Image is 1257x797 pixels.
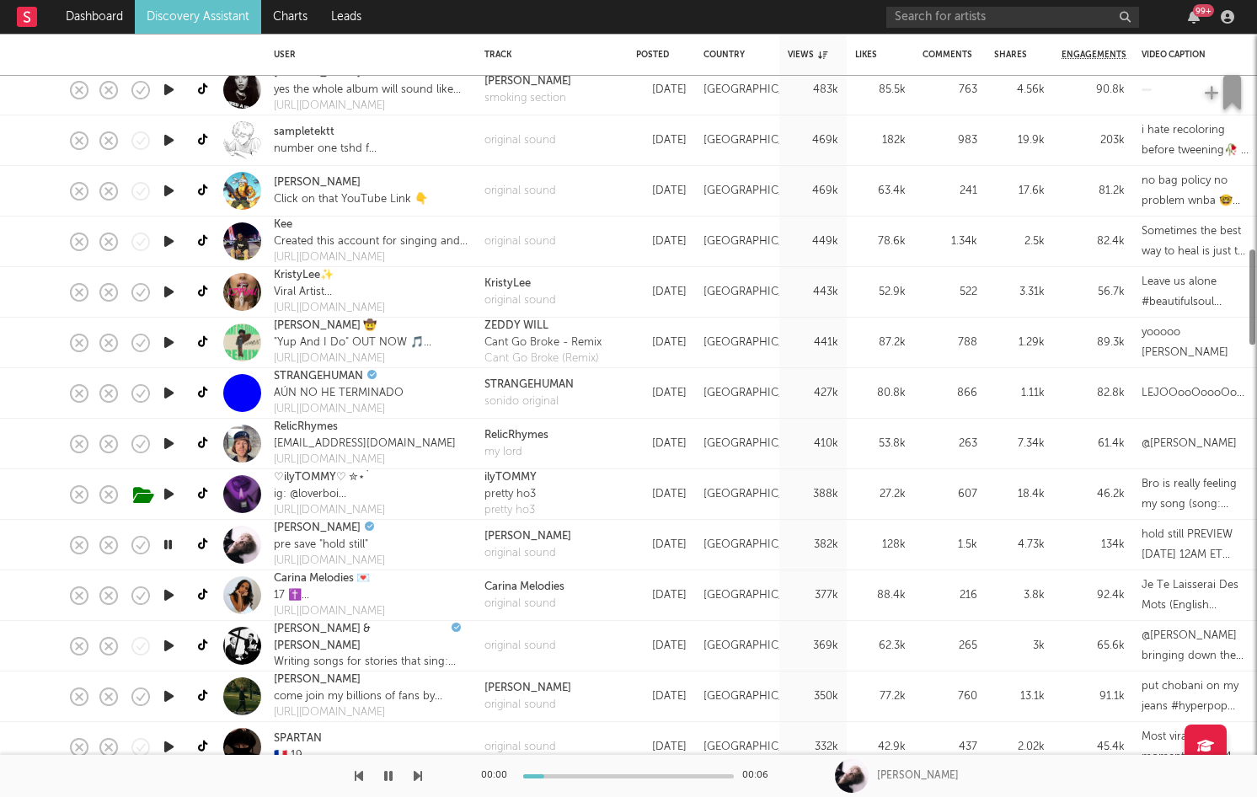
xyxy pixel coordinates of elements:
div: 388k [788,484,838,505]
a: [URL][DOMAIN_NAME] [274,401,404,418]
div: 1.34k [923,232,977,252]
a: original sound [484,183,556,200]
div: [DATE] [636,687,687,707]
div: pretty ho3 [484,502,537,519]
div: 441k [788,333,838,353]
div: i hate recoloring before tweening🥀 || #thesummerhikarudied #tshd #yoshikaru #manga #laufey #anime... [1142,120,1251,161]
div: 88.4k [855,586,906,606]
a: original sound [484,233,556,250]
div: original sound [484,132,556,149]
div: 332k [788,737,838,757]
div: 522 [923,282,977,302]
a: [PERSON_NAME] [484,528,571,545]
div: 443k [788,282,838,302]
div: [DATE] [636,434,687,454]
div: ilyTOMMY [484,469,537,486]
div: User [274,50,459,60]
div: [GEOGRAPHIC_DATA] [703,434,817,454]
div: 788 [923,333,977,353]
a: ZEDDY WILLCant Go Broke - Remix [484,318,602,350]
div: Created this account for singing and music ! Stay tuned guys 🖤🎙️ [274,233,468,250]
span: Engagements [1062,50,1126,60]
div: 42.9k [855,737,906,757]
div: 469k [788,181,838,201]
div: [URL][DOMAIN_NAME] [274,98,468,115]
div: 61.4k [1062,434,1125,454]
div: [GEOGRAPHIC_DATA] [703,80,817,100]
div: [GEOGRAPHIC_DATA] [703,586,817,606]
a: Cant Go Broke (Remix) [484,350,602,367]
a: ♡ilyTOMMY♡ ✮⋆˙ [274,469,371,486]
div: [DATE] [636,383,687,404]
div: [URL][DOMAIN_NAME] [274,300,415,317]
div: [URL][DOMAIN_NAME] [274,350,468,367]
div: 7.34k [994,434,1045,454]
a: [URL][DOMAIN_NAME] [274,502,468,519]
a: [URL][DOMAIN_NAME] [274,553,385,570]
a: original sound [484,697,571,714]
div: 1.5k [923,535,977,555]
button: Filter by Likes [889,46,906,63]
div: [GEOGRAPHIC_DATA] [703,484,817,505]
div: 203k [1062,131,1125,151]
div: [DATE] [636,80,687,100]
a: [URL][DOMAIN_NAME] [274,249,468,266]
div: Carina Melodies [484,579,564,596]
div: [GEOGRAPHIC_DATA] [703,232,817,252]
div: 377k [788,586,838,606]
div: 607 [923,484,977,505]
div: Bro is really feeling my song (song: ilyTOMMY - pretty ho3) #ilytommy #xyzbca #fypシ゚viral #grimac... [1142,474,1251,515]
div: [GEOGRAPHIC_DATA] [703,737,817,757]
div: RelicRhymes [484,427,548,444]
div: STRANGEHUMAN [484,377,574,393]
div: 128k [855,535,906,555]
div: original sound [484,545,571,562]
div: [GEOGRAPHIC_DATA] [703,282,817,302]
div: original sound [484,292,556,309]
div: ig: @loverboi new song "keep ur head up" drops [DATE] pre-save 👇 [274,486,468,503]
div: 63.4k [855,181,906,201]
div: Country [703,50,762,60]
div: Shares [994,50,1027,60]
div: 410k [788,434,838,454]
div: AÚN NO HE TERMINADO [274,385,404,402]
div: [GEOGRAPHIC_DATA] [703,687,817,707]
button: Filter by Video Caption [1234,46,1251,63]
a: original sound [484,638,556,655]
div: Je Te Laisserai Des Mots (English version) - [PERSON_NAME] @[PERSON_NAME] #jetelaisseraidesmots #... [1142,575,1251,616]
div: 265 [923,636,977,656]
div: 45.4k [1062,737,1125,757]
div: [GEOGRAPHIC_DATA] [703,131,817,151]
div: 92.4k [1062,586,1125,606]
a: original sound [484,596,564,612]
div: 62.3k [855,636,906,656]
a: [PERSON_NAME] [484,73,571,90]
div: 216 [923,586,977,606]
div: "Yup And I Do" OUT NOW 🎵 & "Can't Go Broke (Remix)" OUT NOW 🎵 [274,334,468,351]
button: Filter by Comments [981,46,998,63]
div: 80.8k [855,383,906,404]
div: 469k [788,131,838,151]
div: yes the whole album will sound like that follow me [274,82,468,99]
div: 763 [923,80,977,100]
a: SPARTAN [274,730,322,747]
div: [DATE] [636,535,687,555]
div: KristyLee [484,275,556,292]
div: Comments [923,50,972,60]
a: sonido original [484,393,574,410]
div: 17 ✝️ Mango girl 🥭 [274,587,385,604]
a: [URL][DOMAIN_NAME] [274,603,385,620]
div: [DATE] [636,586,687,606]
div: 1.11k [994,383,1045,404]
div: 19.9k [994,131,1045,151]
div: 🇫🇷 19 350 k? [274,747,322,764]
